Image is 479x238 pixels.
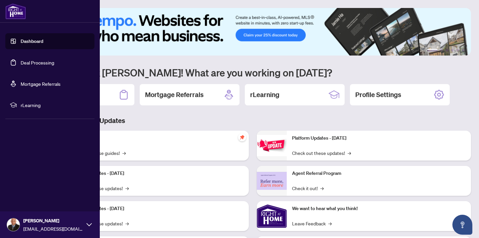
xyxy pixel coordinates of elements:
[5,3,26,19] img: logo
[257,201,287,231] img: We want to hear what you think!
[440,49,443,52] button: 2
[122,149,126,157] span: →
[21,38,43,44] a: Dashboard
[21,81,61,87] a: Mortgage Referrals
[292,205,466,212] p: We want to hear what you think!
[320,184,324,192] span: →
[328,220,332,227] span: →
[257,135,287,156] img: Platform Updates - June 23, 2025
[451,49,454,52] button: 4
[446,49,448,52] button: 3
[35,66,471,79] h1: Welcome back [PERSON_NAME]! What are you working on [DATE]?
[238,133,246,141] span: pushpin
[21,59,54,65] a: Deal Processing
[427,49,438,52] button: 1
[292,135,466,142] p: Platform Updates - [DATE]
[125,184,129,192] span: →
[70,205,243,212] p: Platform Updates - [DATE]
[452,215,472,235] button: Open asap
[355,90,401,99] h2: Profile Settings
[23,225,83,232] span: [EMAIL_ADDRESS][DOMAIN_NAME]
[292,184,324,192] a: Check it out!→
[21,101,90,109] span: rLearning
[145,90,204,99] h2: Mortgage Referrals
[348,149,351,157] span: →
[125,220,129,227] span: →
[462,49,464,52] button: 6
[292,149,351,157] a: Check out these updates!→
[292,220,332,227] a: Leave Feedback→
[456,49,459,52] button: 5
[35,8,471,56] img: Slide 0
[23,217,83,224] span: [PERSON_NAME]
[35,116,471,125] h3: Brokerage & Industry Updates
[292,170,466,177] p: Agent Referral Program
[257,172,287,190] img: Agent Referral Program
[7,218,20,231] img: Profile Icon
[250,90,279,99] h2: rLearning
[70,170,243,177] p: Platform Updates - [DATE]
[70,135,243,142] p: Self-Help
